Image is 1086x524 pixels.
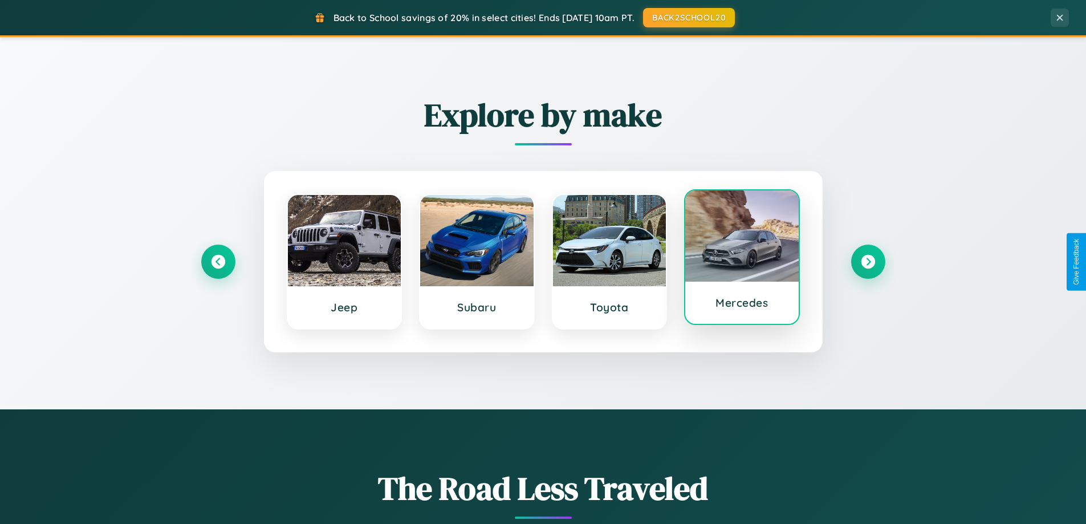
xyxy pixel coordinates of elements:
h1: The Road Less Traveled [201,466,885,510]
h3: Jeep [299,300,390,314]
h2: Explore by make [201,93,885,137]
span: Back to School savings of 20% in select cities! Ends [DATE] 10am PT. [333,12,634,23]
div: Give Feedback [1072,239,1080,285]
h3: Mercedes [697,296,787,310]
h3: Subaru [432,300,522,314]
button: BACK2SCHOOL20 [643,8,735,27]
h3: Toyota [564,300,655,314]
